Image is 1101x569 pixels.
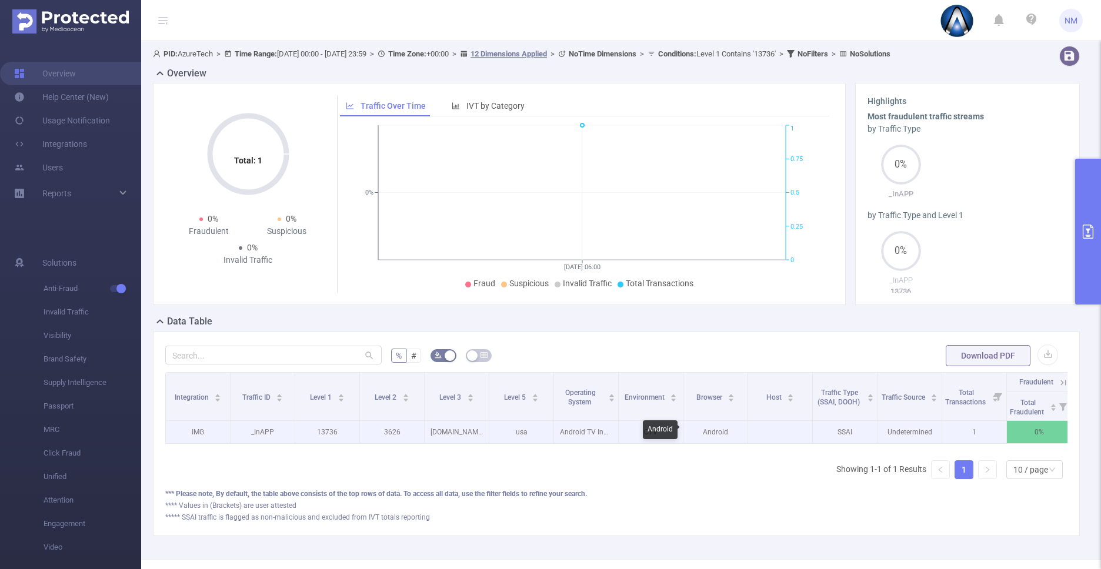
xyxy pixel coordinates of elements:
input: Search... [165,346,382,364]
p: 13736 [295,421,359,443]
b: No Time Dimensions [569,49,636,58]
p: 13736 [868,286,934,297]
span: Level 3 [439,393,463,401]
tspan: 0.25 [790,223,803,230]
i: icon: user [153,50,164,58]
i: icon: caret-up [467,392,473,396]
span: Reports [42,189,71,198]
i: icon: caret-down [609,397,615,400]
p: SSAI [813,421,877,443]
div: Sort [670,392,677,399]
a: Users [14,156,63,179]
p: [DOMAIN_NAME] [425,421,489,443]
p: Android [683,421,748,443]
div: Sort [1050,402,1057,409]
p: 0% [1007,421,1071,443]
button: Download PDF [946,345,1030,366]
div: Sort [338,392,345,399]
span: 0% [247,243,258,252]
tspan: 1 [790,125,794,133]
li: Next Page [978,460,997,479]
p: _InAPP [231,421,295,443]
div: Android [643,420,678,439]
div: by Traffic Type and Level 1 [868,209,1067,222]
b: PID: [164,49,178,58]
img: Protected Media [12,9,129,34]
i: icon: caret-down [868,397,874,400]
i: icon: bg-colors [435,352,442,359]
span: Level 1 [310,393,333,401]
span: 0% [208,214,218,223]
div: Invalid Traffic [209,254,287,266]
span: Browser [696,393,724,401]
h2: Data Table [167,314,212,329]
span: 0% [286,214,296,223]
i: icon: table [481,352,488,359]
b: Time Range: [235,49,277,58]
i: icon: caret-up [609,392,615,396]
p: usa [489,421,553,443]
i: icon: left [937,466,944,473]
i: icon: caret-down [1050,406,1056,410]
span: IVT by Category [466,101,525,111]
span: Total Fraudulent [1010,399,1046,416]
span: > [449,49,460,58]
a: Help Center (New) [14,85,109,109]
div: **** Values in (Brackets) are user attested [165,500,1067,511]
span: Level 5 [504,393,528,401]
span: Attention [44,488,141,512]
div: ***** SSAI traffic is flagged as non-malicious and excluded from IVT totals reporting [165,512,1067,523]
div: Sort [787,392,794,399]
span: Brand Safety [44,347,141,371]
span: Invalid Traffic [44,300,141,324]
b: No Solutions [850,49,890,58]
li: 1 [955,460,973,479]
tspan: 0.5 [790,189,799,197]
span: Integration [175,393,211,401]
i: icon: caret-up [728,392,735,396]
i: icon: caret-up [788,392,794,396]
p: 1 [942,421,1006,443]
b: No Filters [798,49,828,58]
span: > [636,49,648,58]
span: Level 2 [375,393,398,401]
span: Level 1 Contains '13736' [658,49,776,58]
span: Anti-Fraud [44,277,141,300]
i: icon: caret-down [931,397,937,400]
i: icon: caret-down [532,397,538,400]
div: Sort [214,392,221,399]
div: Suspicious [248,225,326,237]
i: icon: caret-up [1050,402,1056,406]
p: CTV [619,421,683,443]
span: NM [1065,9,1077,32]
div: Sort [930,392,937,399]
i: Filter menu [990,373,1006,420]
span: Fraud [473,279,495,288]
span: Solutions [42,251,76,275]
i: icon: caret-down [215,397,221,400]
span: Click Fraud [44,441,141,465]
b: Conditions : [658,49,696,58]
b: Time Zone: [388,49,426,58]
span: Traffic Type (SSAI, DOOH) [818,389,862,406]
div: Sort [276,392,283,399]
tspan: Total: 1 [234,156,262,165]
i: icon: caret-down [788,397,794,400]
i: icon: caret-up [931,392,937,396]
b: Most fraudulent traffic streams [868,112,984,121]
div: Sort [467,392,474,399]
p: Undetermined [878,421,942,443]
span: Operating System [565,389,596,406]
h2: Overview [167,66,206,81]
span: Visibility [44,324,141,347]
div: by Traffic Type [868,123,1067,135]
i: icon: caret-up [276,392,283,396]
tspan: 0.75 [790,155,803,163]
a: Usage Notification [14,109,110,132]
span: Engagement [44,512,141,535]
span: Invalid Traffic [563,279,612,288]
div: Sort [532,392,539,399]
div: Sort [608,392,615,399]
span: Traffic Over Time [361,101,426,111]
i: icon: caret-up [670,392,677,396]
